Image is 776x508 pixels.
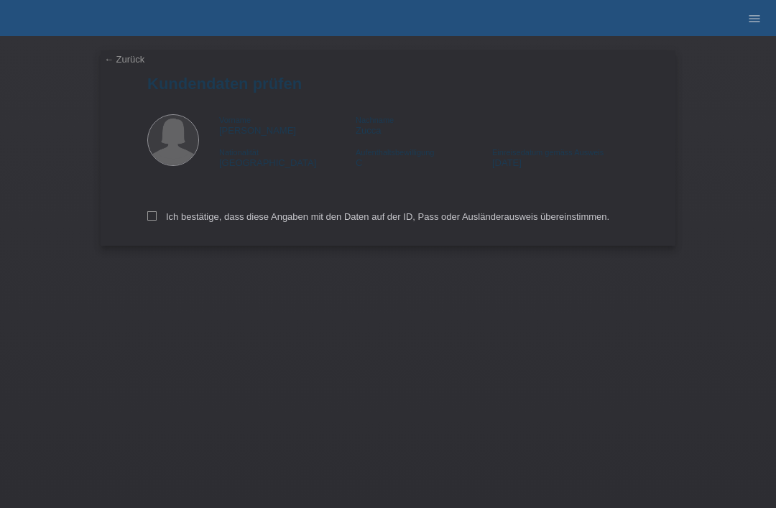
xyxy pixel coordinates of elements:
h1: Kundendaten prüfen [147,75,629,93]
span: Vorname [219,116,251,124]
div: [DATE] [492,147,629,168]
span: Aufenthaltsbewilligung [356,148,434,157]
div: C [356,147,492,168]
label: Ich bestätige, dass diese Angaben mit den Daten auf der ID, Pass oder Ausländerausweis übereinsti... [147,211,609,222]
div: Zucca [356,114,492,136]
div: [GEOGRAPHIC_DATA] [219,147,356,168]
div: [PERSON_NAME] [219,114,356,136]
a: menu [740,14,769,22]
i: menu [747,11,762,26]
a: ← Zurück [104,54,144,65]
span: Nachname [356,116,394,124]
span: Nationalität [219,148,259,157]
span: Einreisedatum gemäss Ausweis [492,148,604,157]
